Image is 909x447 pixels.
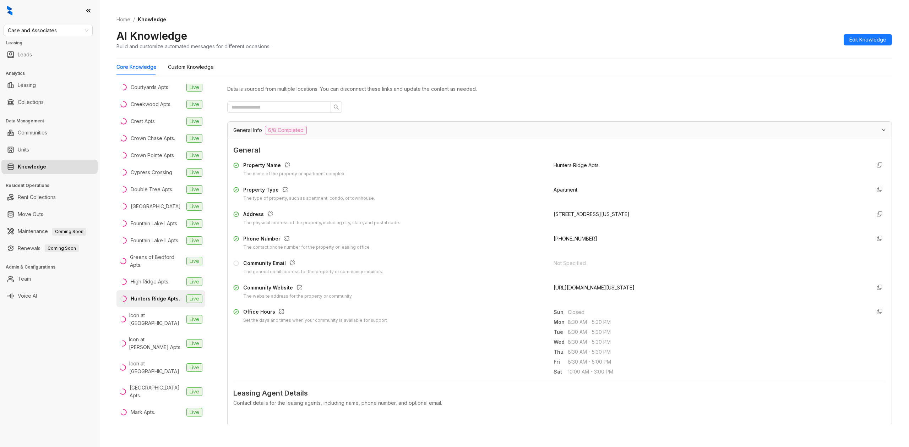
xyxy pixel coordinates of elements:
[243,244,371,251] div: The contact phone number for the property or leasing office.
[554,328,568,336] span: Tue
[243,195,375,202] div: The type of property, such as apartment, condo, or townhouse.
[18,289,37,303] a: Voice AI
[882,128,886,132] span: expanded
[243,235,371,244] div: Phone Number
[554,318,568,326] span: Mon
[568,338,865,346] span: 8:30 AM - 5:30 PM
[186,219,202,228] span: Live
[168,63,214,71] div: Custom Knowledge
[1,48,98,62] li: Leads
[131,117,155,125] div: Crest Apts
[568,348,865,356] span: 8:30 AM - 5:30 PM
[849,36,886,44] span: Edit Knowledge
[130,253,184,269] div: Greens of Bedford Apts.
[18,126,47,140] a: Communities
[131,100,172,108] div: Creekwood Apts.
[243,161,345,171] div: Property Name
[233,388,886,399] span: Leasing Agent Details
[18,48,32,62] a: Leads
[1,241,98,255] li: Renewals
[18,272,31,286] a: Team
[8,25,88,36] span: Case and Associates
[1,207,98,221] li: Move Outs
[1,143,98,157] li: Units
[186,151,202,160] span: Live
[1,272,98,286] li: Team
[115,16,132,23] a: Home
[265,126,307,134] span: 6/8 Completed
[18,95,44,109] a: Collections
[1,160,98,174] li: Knowledge
[18,160,46,174] a: Knowledge
[131,278,169,286] div: High Ridge Apts.
[243,220,400,226] div: The physical address of the property, including city, state, and postal code.
[133,16,135,23] li: /
[243,259,383,269] div: Community Email
[1,126,98,140] li: Communities
[568,358,865,366] span: 8:30 AM - 5:00 PM
[116,43,271,50] div: Build and customize automated messages for different occasions.
[186,168,202,177] span: Live
[233,145,886,156] span: General
[18,143,29,157] a: Units
[568,308,865,316] span: Closed
[1,78,98,92] li: Leasing
[1,190,98,204] li: Rent Collections
[6,182,99,189] h3: Resident Operations
[129,336,184,351] div: Icon at [PERSON_NAME] Apts
[554,368,568,376] span: Sat
[131,220,177,227] div: Fountain Lake I Apts
[186,339,202,348] span: Live
[6,40,99,46] h3: Leasing
[1,289,98,303] li: Voice AI
[131,237,178,244] div: Fountain Lake II Apts
[1,95,98,109] li: Collections
[243,171,345,177] div: The name of the property or apartment complex.
[554,358,568,366] span: Fri
[233,126,262,134] span: General Info
[1,224,98,238] li: Maintenance
[243,317,387,324] div: Set the days and times when your community is available for support
[131,408,155,416] div: Mark Apts.
[186,408,202,416] span: Live
[186,315,202,324] span: Live
[568,328,865,336] span: 8:30 AM - 5:30 PM
[554,187,577,193] span: Apartment
[568,318,865,326] span: 8:30 AM - 5:30 PM
[243,308,387,317] div: Office Hours
[45,244,79,252] span: Coming Soon
[186,134,202,143] span: Live
[554,236,597,242] span: [PHONE_NUMBER]
[186,363,202,372] span: Live
[243,210,400,220] div: Address
[243,284,353,293] div: Community Website
[243,186,375,195] div: Property Type
[131,134,175,142] div: Crown Chase Apts.
[186,83,202,92] span: Live
[131,151,174,159] div: Crown Pointe Apts
[131,295,180,303] div: Hunters Ridge Apts.
[7,6,12,16] img: logo
[844,34,892,45] button: Edit Knowledge
[130,384,184,399] div: [GEOGRAPHIC_DATA] Apts.
[131,169,172,176] div: Cypress Crossing
[186,202,202,211] span: Live
[18,190,56,204] a: Rent Collections
[6,264,99,270] h3: Admin & Configurations
[186,294,202,303] span: Live
[554,308,568,316] span: Sun
[186,277,202,286] span: Live
[129,360,184,375] div: Icon at [GEOGRAPHIC_DATA]
[186,257,202,265] span: Live
[131,83,168,91] div: Courtyards Apts
[233,399,886,407] div: Contact details for the leasing agents, including name, phone number, and optional email.
[554,210,865,218] div: [STREET_ADDRESS][US_STATE]
[6,70,99,77] h3: Analytics
[186,117,202,126] span: Live
[186,100,202,109] span: Live
[18,78,36,92] a: Leasing
[554,338,568,346] span: Wed
[554,162,600,168] span: Hunters Ridge Apts.
[116,29,187,43] h2: AI Knowledge
[228,122,892,139] div: General Info6/8 Completed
